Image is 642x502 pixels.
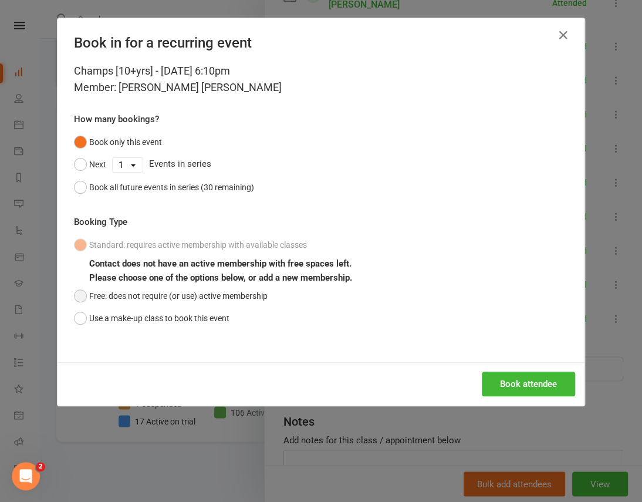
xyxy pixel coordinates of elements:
button: Next [74,153,106,176]
span: 2 [36,462,45,471]
button: Free: does not require (or use) active membership [74,285,268,307]
button: Book all future events in series (30 remaining) [74,176,254,198]
button: Book attendee [482,372,575,396]
iframe: Intercom live chat [12,462,40,490]
b: Please choose one of the options below, or add a new membership. [89,272,352,283]
div: Book all future events in series (30 remaining) [89,181,254,194]
h4: Book in for a recurring event [74,35,568,51]
div: Events in series [74,153,568,176]
b: Contact does not have an active membership with free spaces left. [89,258,352,269]
button: Use a make-up class to book this event [74,307,229,329]
label: How many bookings? [74,112,159,126]
button: Book only this event [74,131,162,153]
button: Close [554,26,573,45]
label: Booking Type [74,215,127,229]
div: Champs [10+yrs] - [DATE] 6:10pm Member: [PERSON_NAME] [PERSON_NAME] [74,63,568,96]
